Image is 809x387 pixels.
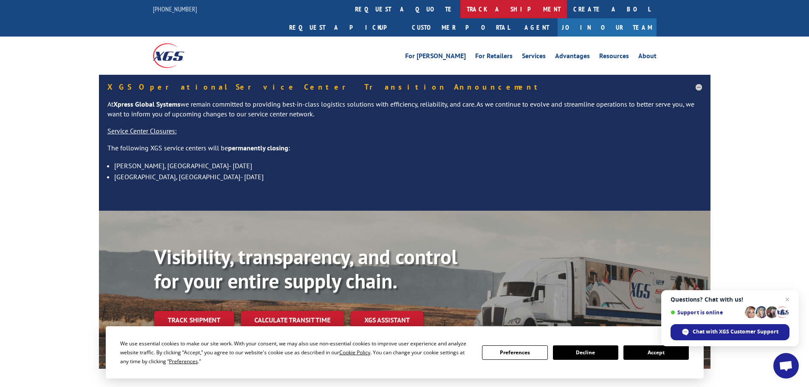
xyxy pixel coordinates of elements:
a: Customer Portal [406,18,516,37]
a: Request a pickup [283,18,406,37]
div: We use essential cookies to make our site work. With your consent, we may also use non-essential ... [120,339,472,366]
strong: permanently closing [228,144,288,152]
p: At we remain committed to providing best-in-class logistics solutions with efficiency, reliabilit... [107,99,702,127]
strong: Xpress Global Systems [113,100,180,108]
span: Support is online [671,309,742,316]
a: About [638,53,657,62]
a: Resources [599,53,629,62]
a: Open chat [773,353,799,379]
a: Join Our Team [558,18,657,37]
span: Cookie Policy [339,349,370,356]
li: [GEOGRAPHIC_DATA], [GEOGRAPHIC_DATA]- [DATE] [114,171,702,182]
a: For Retailers [475,53,513,62]
a: For [PERSON_NAME] [405,53,466,62]
p: The following XGS service centers will be : [107,143,702,160]
a: Services [522,53,546,62]
span: Chat with XGS Customer Support [693,328,778,336]
li: [PERSON_NAME], [GEOGRAPHIC_DATA]- [DATE] [114,160,702,171]
a: Track shipment [154,311,234,329]
span: Questions? Chat with us! [671,296,789,303]
div: Cookie Consent Prompt [106,326,704,379]
button: Decline [553,345,618,360]
b: Visibility, transparency, and control for your entire supply chain. [154,243,457,294]
a: [PHONE_NUMBER] [153,5,197,13]
a: Agent [516,18,558,37]
button: Accept [623,345,689,360]
u: Service Center Closures: [107,127,177,135]
button: Preferences [482,345,547,360]
a: Advantages [555,53,590,62]
h5: XGS Operational Service Center Transition Announcement [107,83,702,91]
span: Chat with XGS Customer Support [671,324,789,340]
span: Preferences [169,358,198,365]
a: XGS ASSISTANT [351,311,423,329]
a: Calculate transit time [241,311,344,329]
